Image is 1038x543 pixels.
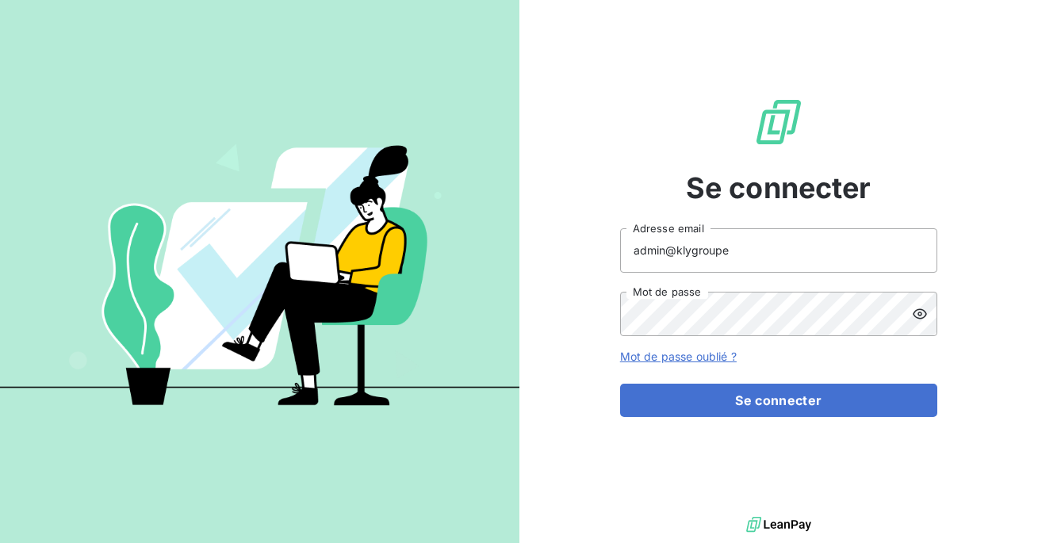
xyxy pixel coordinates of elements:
[686,166,871,209] span: Se connecter
[620,228,937,273] input: placeholder
[753,97,804,147] img: Logo LeanPay
[620,350,737,363] a: Mot de passe oublié ?
[746,513,811,537] img: logo
[620,384,937,417] button: Se connecter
